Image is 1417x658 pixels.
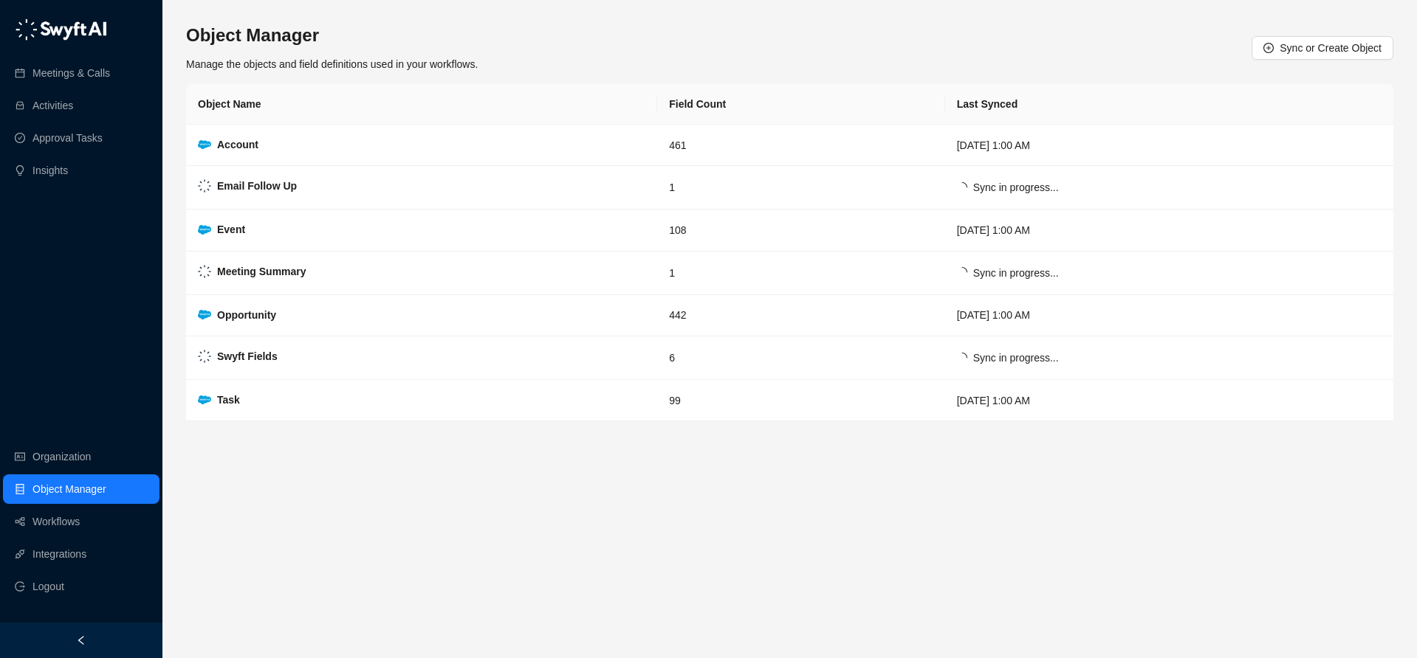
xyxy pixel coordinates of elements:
[198,395,211,405] img: salesforce-ChMvK6Xa.png
[198,140,211,150] img: salesforce-ChMvK6Xa.png
[657,295,945,336] td: 442
[945,125,1393,166] td: [DATE] 1:00 AM
[973,181,1059,193] span: Sync in progress...
[198,310,211,319] img: salesforce-ChMvK6Xa.png
[217,266,306,277] strong: Meeting Summary
[198,225,211,235] img: salesforce-ChMvK6Xa.png
[76,635,86,645] span: left
[217,139,258,150] strong: Account
[15,581,25,592] span: logout
[657,166,945,209] td: 1
[657,336,945,380] td: 6
[32,507,80,536] a: Workflows
[1252,36,1393,60] button: Sync or Create Object
[198,179,211,193] img: Swyft Logo
[217,224,245,235] strong: Event
[217,350,278,362] strong: Swyft Fields
[32,123,103,153] a: Approval Tasks
[955,351,968,364] span: loading
[657,84,945,125] th: Field Count
[657,252,945,295] td: 1
[32,156,68,185] a: Insights
[657,209,945,251] td: 108
[945,209,1393,251] td: [DATE] 1:00 AM
[186,58,478,70] span: Manage the objects and field definitions used in your workflows.
[955,266,968,279] span: loading
[657,380,945,421] td: 99
[217,180,297,192] strong: Email Follow Up
[945,380,1393,421] td: [DATE] 1:00 AM
[32,474,106,504] a: Object Manager
[217,309,276,321] strong: Opportunity
[15,18,107,41] img: logo-05li4sbe.png
[32,572,64,601] span: Logout
[32,58,110,88] a: Meetings & Calls
[186,24,478,47] h3: Object Manager
[1280,40,1382,56] span: Sync or Create Object
[945,295,1393,336] td: [DATE] 1:00 AM
[1370,609,1410,649] iframe: Open customer support
[32,539,86,569] a: Integrations
[186,84,657,125] th: Object Name
[955,181,968,194] span: loading
[657,125,945,166] td: 461
[32,442,91,471] a: Organization
[217,394,240,406] strong: Task
[973,267,1059,279] span: Sync in progress...
[945,84,1393,125] th: Last Synced
[973,352,1059,364] span: Sync in progress...
[198,350,211,363] img: Swyft Logo
[198,265,211,278] img: Swyft Logo
[32,91,73,120] a: Activities
[1263,43,1274,53] span: plus-circle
